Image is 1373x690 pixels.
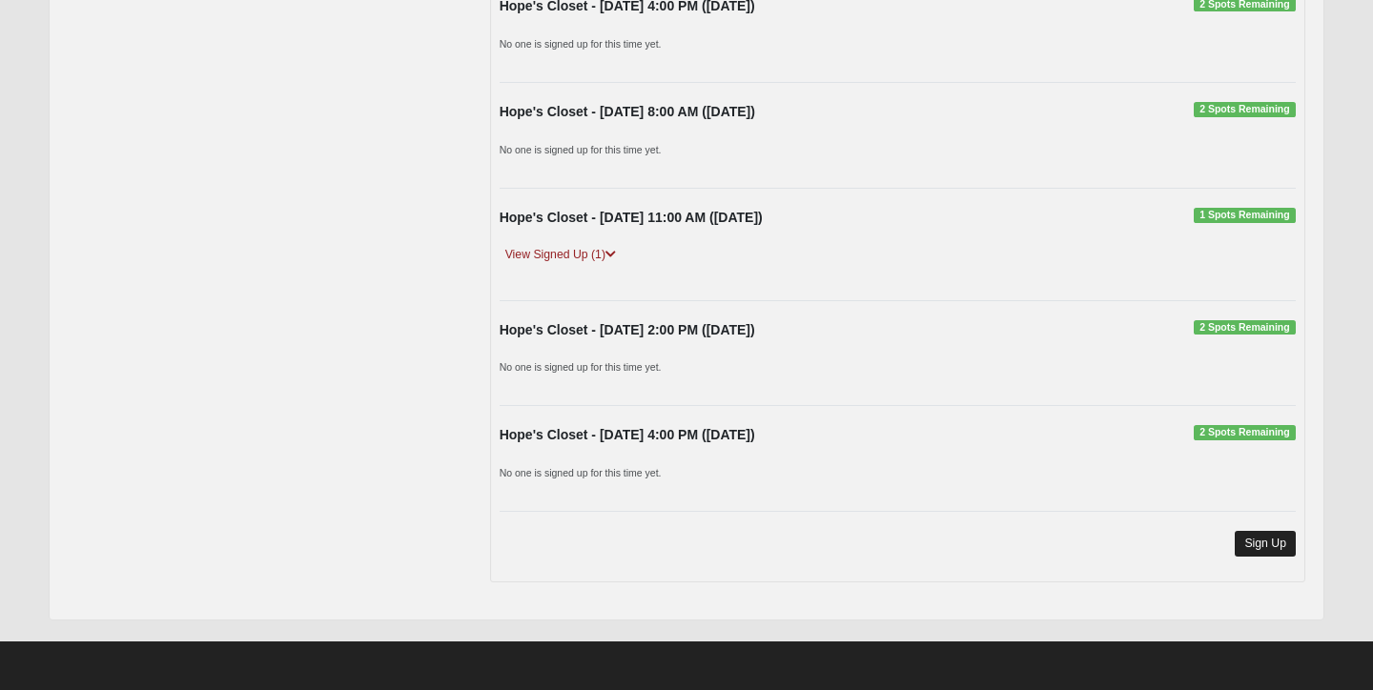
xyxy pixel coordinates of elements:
[500,427,755,442] strong: Hope's Closet - [DATE] 4:00 PM ([DATE])
[500,144,662,155] small: No one is signed up for this time yet.
[500,38,662,50] small: No one is signed up for this time yet.
[500,210,763,225] strong: Hope's Closet - [DATE] 11:00 AM ([DATE])
[1194,102,1296,117] span: 2 Spots Remaining
[500,361,662,373] small: No one is signed up for this time yet.
[500,104,755,119] strong: Hope's Closet - [DATE] 8:00 AM ([DATE])
[1194,320,1296,335] span: 2 Spots Remaining
[500,467,662,478] small: No one is signed up for this time yet.
[500,322,755,337] strong: Hope's Closet - [DATE] 2:00 PM ([DATE])
[500,245,622,265] a: View Signed Up (1)
[1194,425,1296,440] span: 2 Spots Remaining
[1194,208,1296,223] span: 1 Spots Remaining
[1235,531,1296,557] a: Sign Up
